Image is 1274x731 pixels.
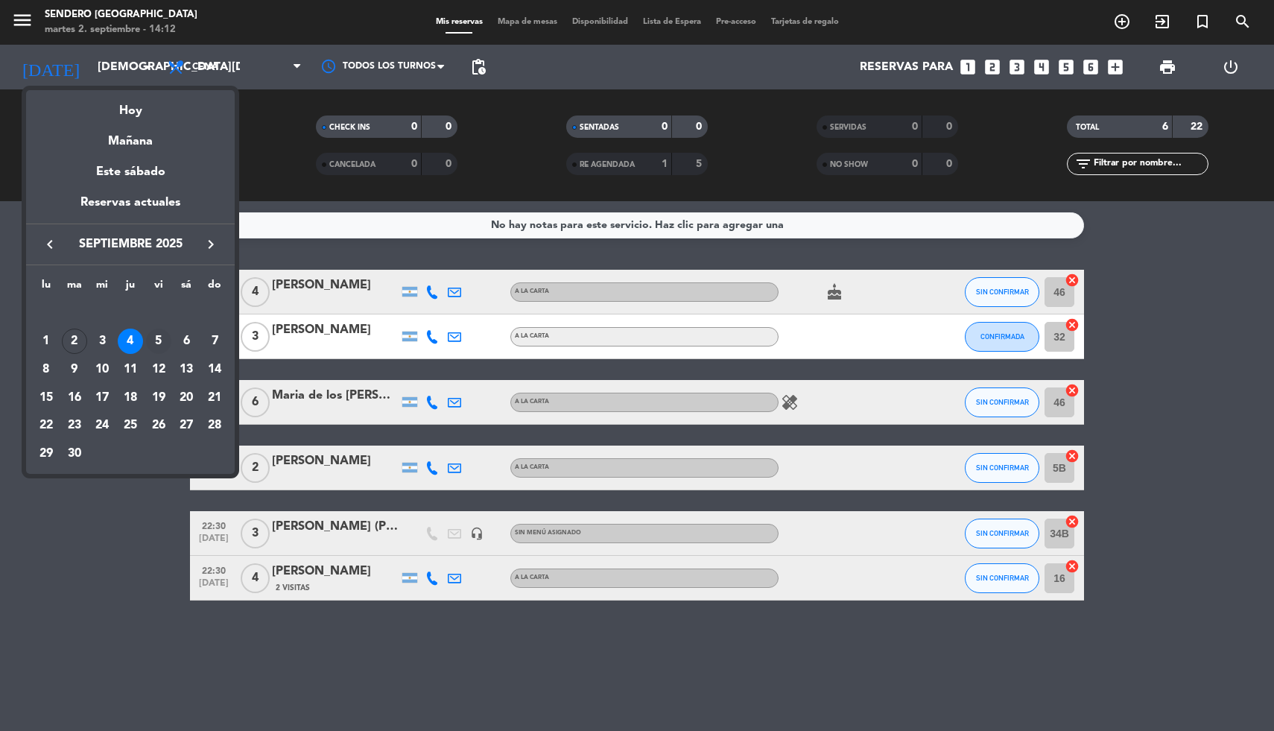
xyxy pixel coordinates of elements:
div: 5 [146,329,171,354]
div: 18 [118,385,143,411]
div: Hoy [26,90,235,121]
div: 14 [202,357,227,382]
span: septiembre 2025 [63,235,197,254]
div: 29 [34,441,59,466]
div: 26 [146,414,171,439]
div: 3 [89,329,115,354]
td: 3 de septiembre de 2025 [88,328,116,356]
div: 2 [62,329,87,354]
td: 18 de septiembre de 2025 [116,384,145,412]
td: 1 de septiembre de 2025 [32,328,60,356]
td: 2 de septiembre de 2025 [60,328,89,356]
td: 4 de septiembre de 2025 [116,328,145,356]
td: 23 de septiembre de 2025 [60,412,89,440]
th: lunes [32,276,60,300]
td: 25 de septiembre de 2025 [116,412,145,440]
th: miércoles [88,276,116,300]
div: 16 [62,385,87,411]
div: 21 [202,385,227,411]
td: 16 de septiembre de 2025 [60,384,89,412]
div: 4 [118,329,143,354]
div: 12 [146,357,171,382]
td: 24 de septiembre de 2025 [88,412,116,440]
td: 9 de septiembre de 2025 [60,355,89,384]
th: domingo [200,276,229,300]
div: 10 [89,357,115,382]
div: 17 [89,385,115,411]
div: 11 [118,357,143,382]
td: 7 de septiembre de 2025 [200,328,229,356]
td: 26 de septiembre de 2025 [145,412,173,440]
td: 29 de septiembre de 2025 [32,440,60,468]
td: 20 de septiembre de 2025 [173,384,201,412]
td: 12 de septiembre de 2025 [145,355,173,384]
td: 17 de septiembre de 2025 [88,384,116,412]
div: 7 [202,329,227,354]
div: 6 [174,329,199,354]
button: keyboard_arrow_right [197,235,224,254]
div: 28 [202,414,227,439]
div: 24 [89,414,115,439]
td: 14 de septiembre de 2025 [200,355,229,384]
th: martes [60,276,89,300]
i: keyboard_arrow_right [202,235,220,253]
div: 15 [34,385,59,411]
td: 8 de septiembre de 2025 [32,355,60,384]
td: SEP. [32,300,229,328]
div: 1 [34,329,59,354]
div: 9 [62,357,87,382]
div: Reservas actuales [26,193,235,224]
td: 30 de septiembre de 2025 [60,440,89,468]
td: 11 de septiembre de 2025 [116,355,145,384]
td: 22 de septiembre de 2025 [32,412,60,440]
td: 6 de septiembre de 2025 [173,328,201,356]
th: jueves [116,276,145,300]
td: 21 de septiembre de 2025 [200,384,229,412]
div: 13 [174,357,199,382]
div: 20 [174,385,199,411]
i: keyboard_arrow_left [41,235,59,253]
td: 5 de septiembre de 2025 [145,328,173,356]
div: Mañana [26,121,235,151]
td: 19 de septiembre de 2025 [145,384,173,412]
div: Este sábado [26,151,235,193]
th: sábado [173,276,201,300]
td: 10 de septiembre de 2025 [88,355,116,384]
div: 30 [62,441,87,466]
th: viernes [145,276,173,300]
div: 23 [62,414,87,439]
div: 27 [174,414,199,439]
div: 8 [34,357,59,382]
div: 22 [34,414,59,439]
td: 15 de septiembre de 2025 [32,384,60,412]
div: 25 [118,414,143,439]
div: 19 [146,385,171,411]
td: 13 de septiembre de 2025 [173,355,201,384]
button: keyboard_arrow_left [37,235,63,254]
td: 27 de septiembre de 2025 [173,412,201,440]
td: 28 de septiembre de 2025 [200,412,229,440]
